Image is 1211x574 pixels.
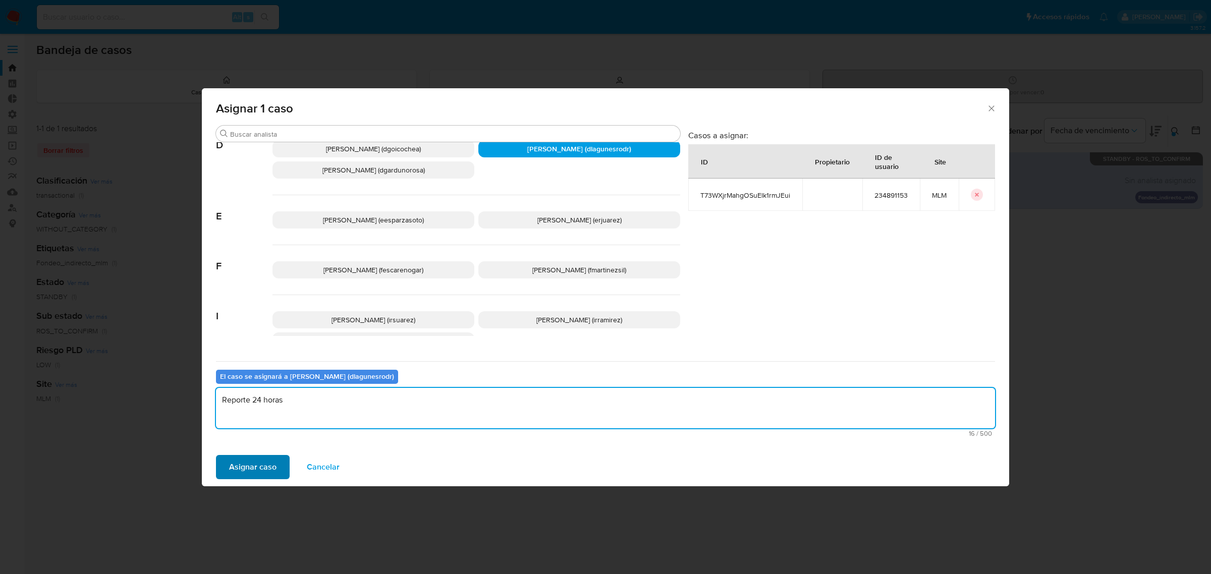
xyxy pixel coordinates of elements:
span: F [216,245,272,272]
span: Asignar caso [229,456,277,478]
span: [PERSON_NAME] (fmartinezsil) [532,265,626,275]
h3: Casos a asignar: [688,130,995,140]
span: [PERSON_NAME] (erjuarez) [537,215,622,225]
b: El caso se asignará a [PERSON_NAME] (dlagunesrodr) [220,371,394,381]
button: Cerrar ventana [986,103,996,112]
div: [PERSON_NAME] (dgardunorosa) [272,161,474,179]
span: 234891153 [874,191,908,200]
div: assign-modal [202,88,1009,486]
span: [PERSON_NAME] (dgoicochea) [326,144,421,154]
div: ID de usuario [863,145,919,178]
div: [PERSON_NAME] (fescarenogar) [272,261,474,278]
span: [PERSON_NAME] (dlagunesrodr) [527,144,631,154]
span: [PERSON_NAME] (dgardunorosa) [322,165,425,175]
span: Máximo 500 caracteres [219,430,992,437]
span: E [216,195,272,222]
div: Site [922,149,958,174]
button: Cancelar [294,455,353,479]
span: Cancelar [307,456,340,478]
div: [PERSON_NAME] (erjuarez) [478,211,680,228]
div: [PERSON_NAME] (irramirez) [478,311,680,328]
span: [PERSON_NAME] (fescarenogar) [323,265,423,275]
span: [PERSON_NAME] (eesparzasoto) [323,215,424,225]
div: [PERSON_NAME] (dlagunesrodr) [478,140,680,157]
span: [PERSON_NAME] (irramirez) [536,315,622,325]
div: ID [689,149,720,174]
button: Asignar caso [216,455,290,479]
span: Asignar 1 caso [216,102,986,114]
textarea: Reporte 24 horas [216,388,995,428]
span: [PERSON_NAME] (irsuarez) [332,315,415,325]
span: MLM [932,191,947,200]
button: Buscar [220,130,228,138]
span: I [216,295,272,322]
div: [PERSON_NAME] (iperezonofre) [272,332,474,350]
input: Buscar analista [230,130,676,139]
div: [PERSON_NAME] (dgoicochea) [272,140,474,157]
div: [PERSON_NAME] (fmartinezsil) [478,261,680,278]
div: [PERSON_NAME] (eesparzasoto) [272,211,474,228]
button: icon-button [971,189,983,201]
span: T73WXjrMahgOSuElk1rmJEui [700,191,790,200]
div: [PERSON_NAME] (irsuarez) [272,311,474,328]
div: Propietario [803,149,862,174]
